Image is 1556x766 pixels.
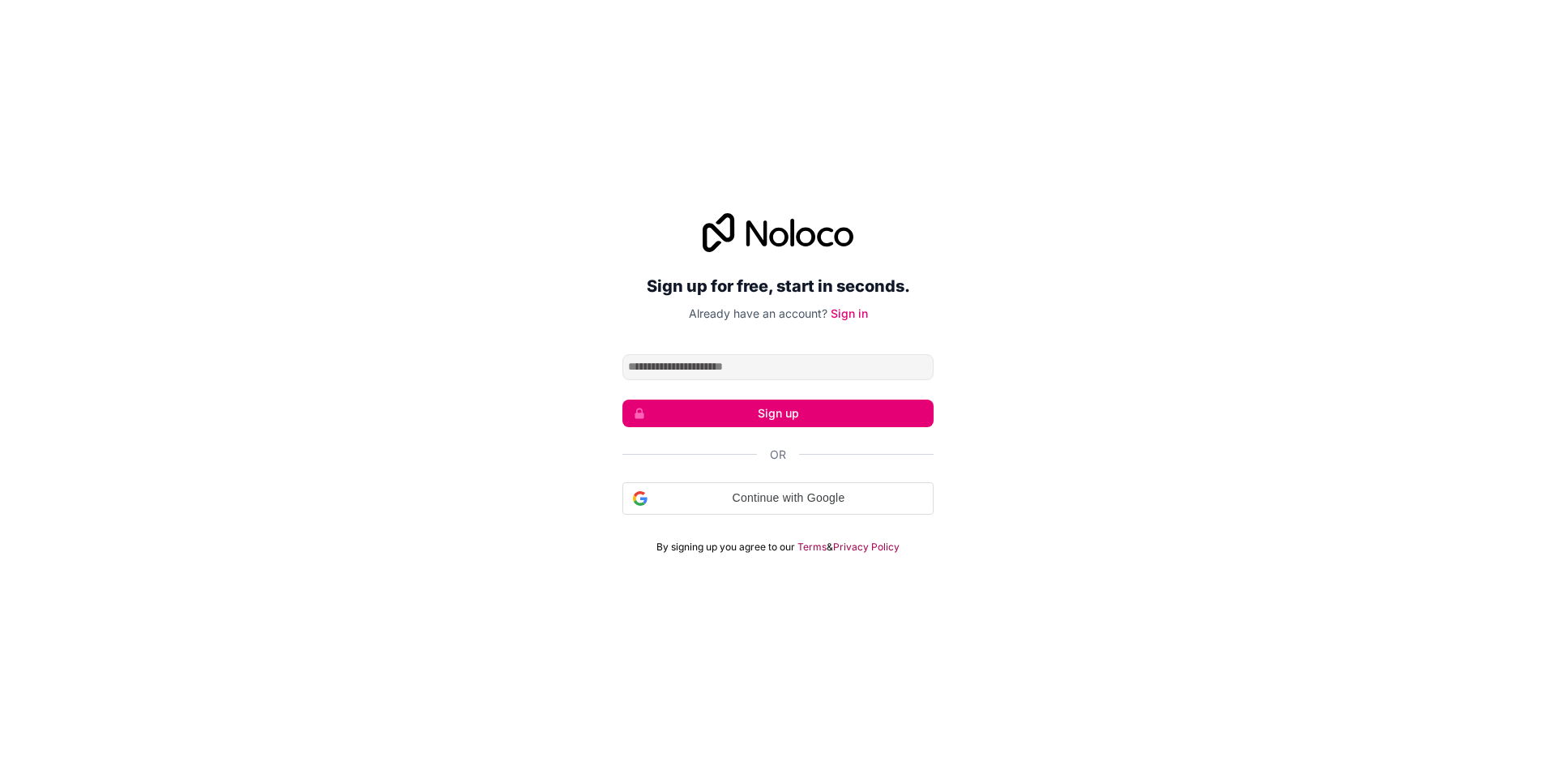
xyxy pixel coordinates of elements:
[833,541,900,554] a: Privacy Policy
[827,541,833,554] span: &
[797,541,827,554] a: Terms
[770,447,786,463] span: Or
[622,400,934,427] button: Sign up
[622,354,934,380] input: Email address
[689,306,827,320] span: Already have an account?
[831,306,868,320] a: Sign in
[622,482,934,515] div: Continue with Google
[656,541,795,554] span: By signing up you agree to our
[622,272,934,301] h2: Sign up for free, start in seconds.
[654,490,923,507] span: Continue with Google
